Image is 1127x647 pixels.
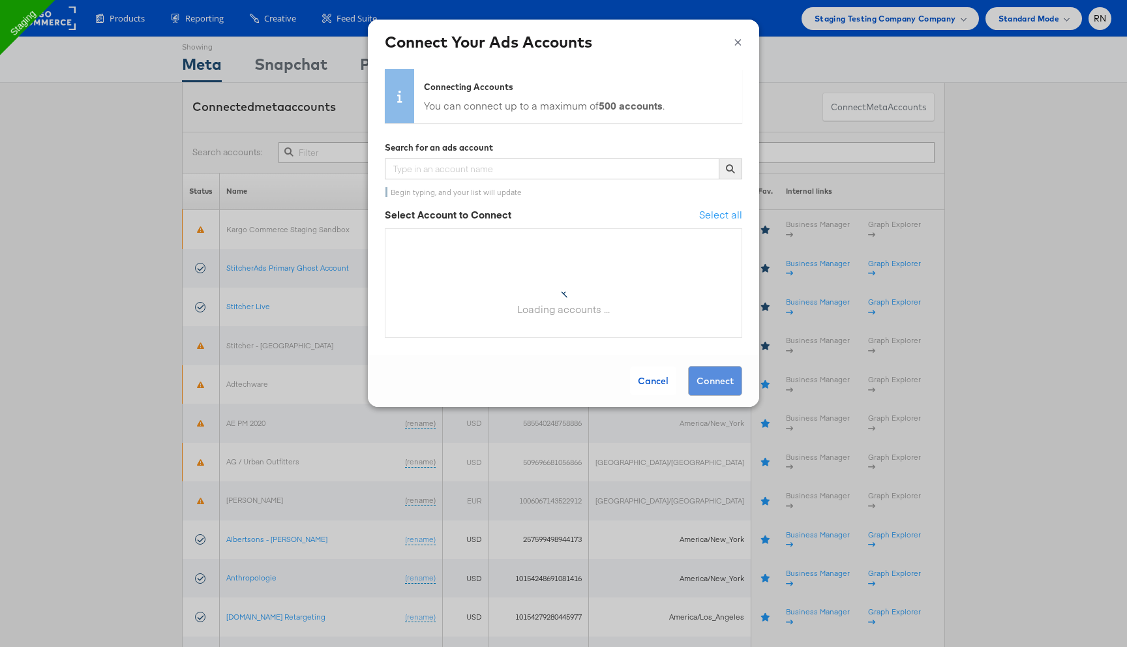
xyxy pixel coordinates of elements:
strong: Connecting Accounts [424,82,513,92]
span: Select all [699,207,742,221]
div: Cancel [630,367,676,395]
div: Begin typing, and your list will update [385,187,742,197]
strong: 500 accounts [599,98,663,112]
div: Loading accounts ... [391,301,736,317]
div: You can connect up to a maximum of . [424,98,665,113]
h4: Connect Your Ads Accounts [385,31,742,53]
input: Type in an account name [385,158,719,179]
strong: Select Account to Connect [385,207,511,221]
strong: Search for an ads account [385,142,493,153]
button: × [734,31,742,50]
